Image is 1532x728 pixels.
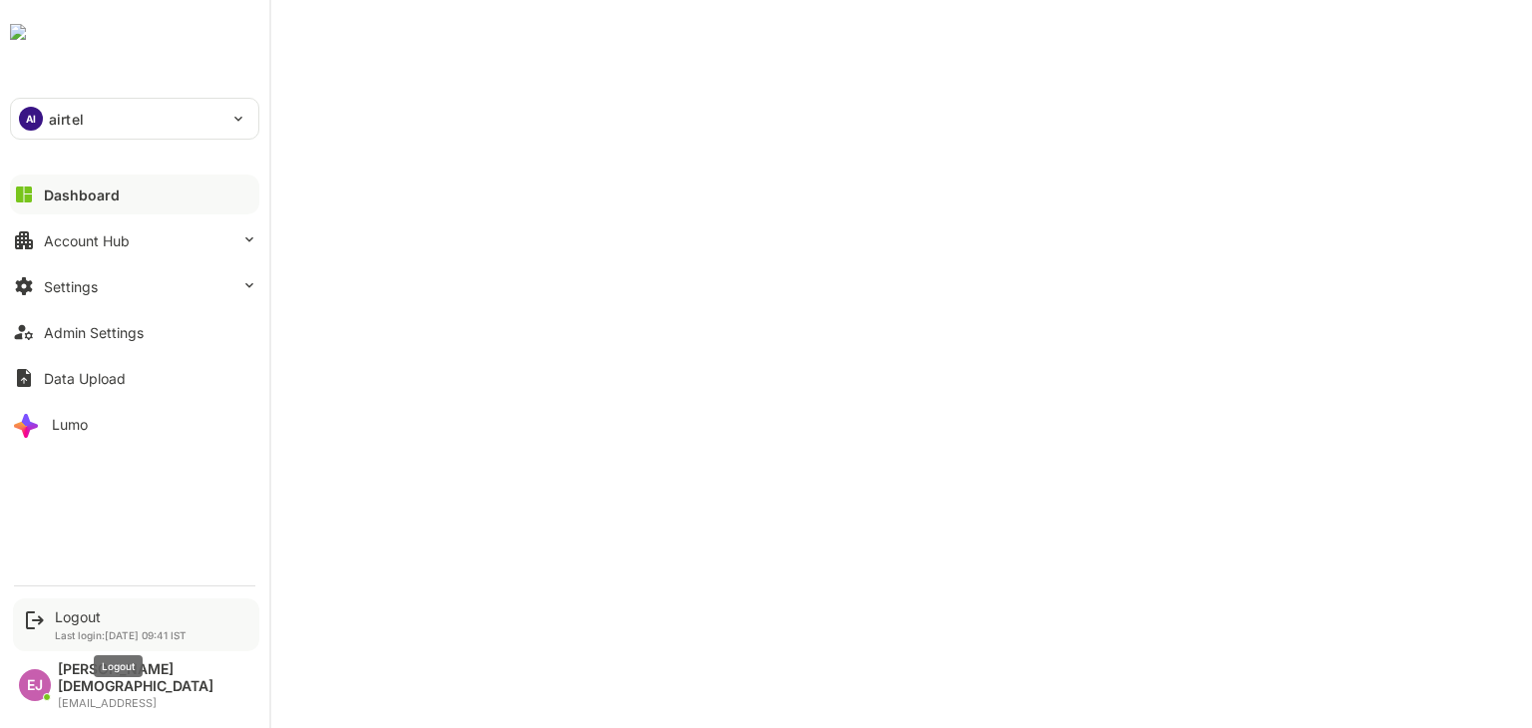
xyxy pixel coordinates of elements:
[58,697,249,710] div: [EMAIL_ADDRESS]
[44,186,120,203] div: Dashboard
[44,232,130,249] div: Account Hub
[55,608,187,625] div: Logout
[44,278,98,295] div: Settings
[52,416,88,433] div: Lumo
[10,404,259,444] button: Lumo
[44,324,144,341] div: Admin Settings
[10,266,259,306] button: Settings
[19,107,43,131] div: AI
[19,669,51,701] div: EJ
[10,24,26,40] img: undefinedjpg
[55,629,187,641] p: Last login: [DATE] 09:41 IST
[49,109,84,130] p: airtel
[10,312,259,352] button: Admin Settings
[10,358,259,398] button: Data Upload
[10,175,259,214] button: Dashboard
[44,370,126,387] div: Data Upload
[58,661,249,695] div: [PERSON_NAME][DEMOGRAPHIC_DATA]
[11,99,258,139] div: AIairtel
[10,220,259,260] button: Account Hub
